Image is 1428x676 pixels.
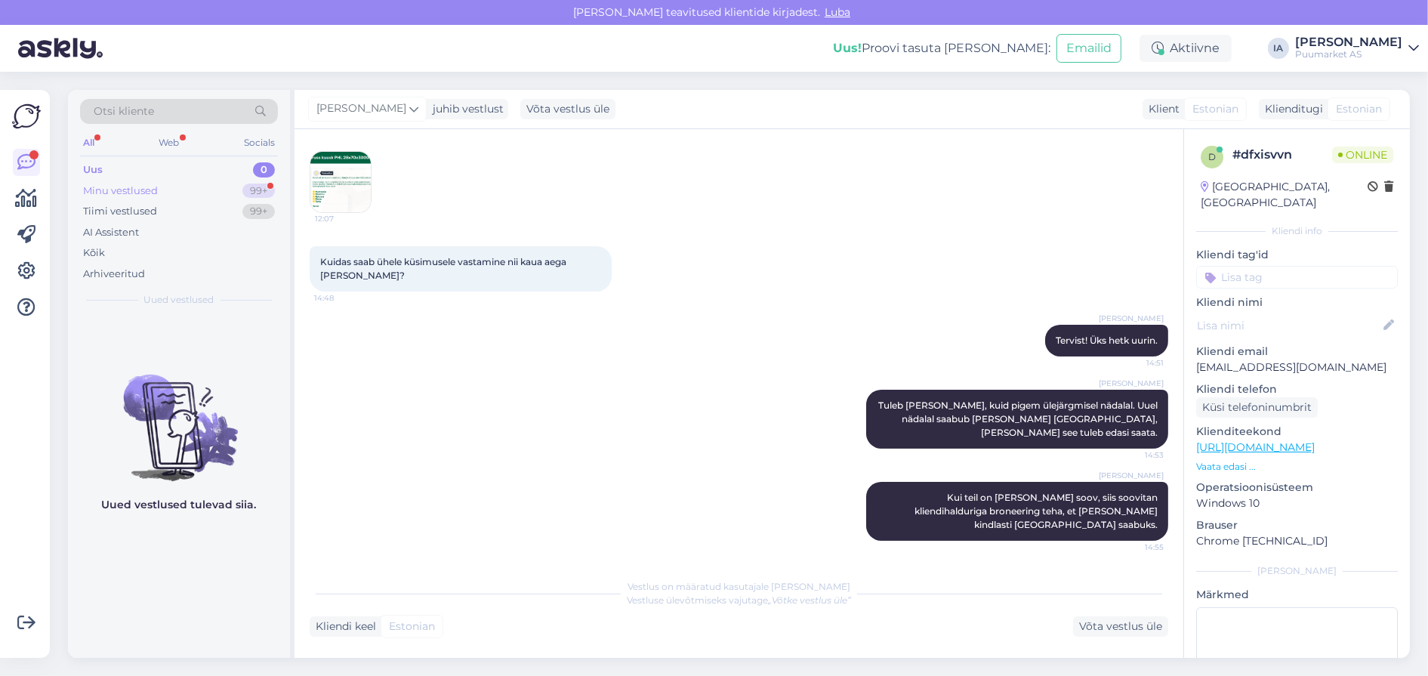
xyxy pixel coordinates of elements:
div: # dfxisvvn [1232,146,1332,164]
div: Proovi tasuta [PERSON_NAME]: [833,39,1050,57]
p: Chrome [TECHNICAL_ID] [1196,533,1398,549]
div: Klient [1143,101,1180,117]
span: 14:51 [1107,357,1164,369]
span: Tuleb [PERSON_NAME], kuid pigem ülejärgmisel nädalal. Uuel nädalal saabub [PERSON_NAME] [GEOGRAPH... [878,400,1160,438]
p: Brauser [1196,517,1398,533]
span: [PERSON_NAME] [1099,378,1164,389]
i: „Võtke vestlus üle” [768,594,851,606]
div: Socials [241,133,278,153]
button: Emailid [1056,34,1121,63]
img: Askly Logo [12,102,41,131]
span: d [1208,151,1216,162]
span: 14:55 [1107,542,1164,553]
span: Luba [820,5,855,19]
div: Arhiveeritud [83,267,145,282]
span: Estonian [389,619,435,634]
span: Estonian [1336,101,1382,117]
div: [PERSON_NAME] [1295,36,1402,48]
p: [EMAIL_ADDRESS][DOMAIN_NAME] [1196,360,1398,375]
div: AI Assistent [83,225,139,240]
p: Windows 10 [1196,495,1398,511]
span: 14:48 [314,292,371,304]
div: Kliendi info [1196,224,1398,238]
span: [PERSON_NAME] [316,100,406,117]
div: Uus [83,162,103,177]
span: 14:53 [1107,449,1164,461]
p: Kliendi telefon [1196,381,1398,397]
span: Estonian [1192,101,1238,117]
a: [PERSON_NAME]Puumarket AS [1295,36,1419,60]
div: Web [156,133,183,153]
span: Otsi kliente [94,103,154,119]
p: Klienditeekond [1196,424,1398,440]
div: Klienditugi [1259,101,1323,117]
div: IA [1268,38,1289,59]
div: 99+ [242,204,275,219]
div: Minu vestlused [83,184,158,199]
div: Puumarket AS [1295,48,1402,60]
div: Võta vestlus üle [520,99,615,119]
img: No chats [68,347,290,483]
span: Vestlus on määratud kasutajale [PERSON_NAME] [628,581,850,592]
div: Tiimi vestlused [83,204,157,219]
div: Kliendi keel [310,619,376,634]
span: Kuidas saab ühele küsimusele vastamine nii kaua aega [PERSON_NAME]? [320,256,569,281]
p: Märkmed [1196,587,1398,603]
b: Uus! [833,41,862,55]
p: Kliendi nimi [1196,295,1398,310]
span: Tervist! Üks hetk uurin. [1056,335,1158,346]
input: Lisa tag [1196,266,1398,289]
span: 12:07 [315,213,372,224]
a: [URL][DOMAIN_NAME] [1196,440,1315,454]
div: All [80,133,97,153]
input: Lisa nimi [1197,317,1380,334]
span: Kui teil on [PERSON_NAME] soov, siis soovitan kliendihalduriga broneering teha, et [PERSON_NAME] ... [914,492,1160,530]
span: [PERSON_NAME] [1099,470,1164,481]
span: [PERSON_NAME] [1099,313,1164,324]
p: Kliendi tag'id [1196,247,1398,263]
p: Operatsioonisüsteem [1196,480,1398,495]
p: Uued vestlused tulevad siia. [102,497,257,513]
div: Võta vestlus üle [1073,616,1168,637]
p: Vaata edasi ... [1196,460,1398,474]
span: Online [1332,147,1393,163]
div: Aktiivne [1140,35,1232,62]
span: Vestluse ülevõtmiseks vajutage [627,594,851,606]
p: Kliendi email [1196,344,1398,360]
span: Uued vestlused [144,293,214,307]
div: juhib vestlust [427,101,504,117]
div: 0 [253,162,275,177]
div: [GEOGRAPHIC_DATA], [GEOGRAPHIC_DATA] [1201,179,1368,211]
img: Attachment [310,152,371,212]
div: 99+ [242,184,275,199]
div: [PERSON_NAME] [1196,564,1398,578]
div: Küsi telefoninumbrit [1196,397,1318,418]
div: Kõik [83,245,105,261]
